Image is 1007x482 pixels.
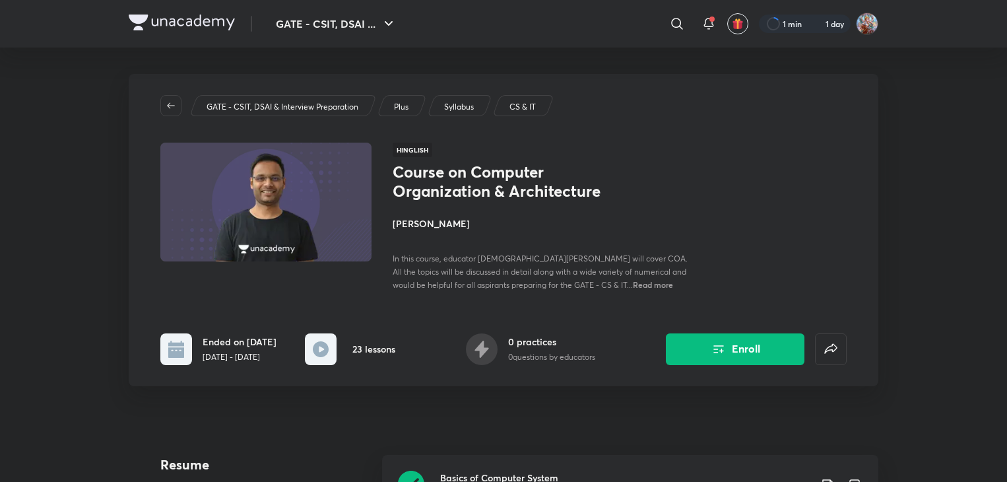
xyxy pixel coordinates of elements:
p: 0 questions by educators [508,351,595,363]
img: Divya [856,13,878,35]
a: Syllabus [442,101,476,113]
p: GATE - CSIT, DSAI & Interview Preparation [207,101,358,113]
h4: Resume [160,455,372,475]
h6: 23 lessons [352,342,395,356]
span: In this course, educator [DEMOGRAPHIC_DATA][PERSON_NAME] will cover COA. All the topics will be d... [393,254,688,290]
a: CS & IT [507,101,538,113]
p: CS & IT [509,101,536,113]
img: streak [810,17,823,30]
button: Enroll [666,333,804,365]
h1: Course on Computer Organization & Architecture [393,162,608,201]
p: Syllabus [444,101,474,113]
h6: 0 practices [508,335,595,349]
p: Plus [394,101,408,113]
a: GATE - CSIT, DSAI & Interview Preparation [205,101,361,113]
button: avatar [727,13,748,34]
button: false [815,333,847,365]
span: Read more [633,279,673,290]
h6: Ended on [DATE] [203,335,276,349]
img: avatar [732,18,744,30]
img: Company Logo [129,15,235,30]
p: [DATE] - [DATE] [203,351,276,363]
a: Plus [392,101,411,113]
button: GATE - CSIT, DSAI ... [268,11,405,37]
span: Hinglish [393,143,432,157]
h4: [PERSON_NAME] [393,217,688,230]
img: Thumbnail [158,141,374,263]
a: Company Logo [129,15,235,34]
